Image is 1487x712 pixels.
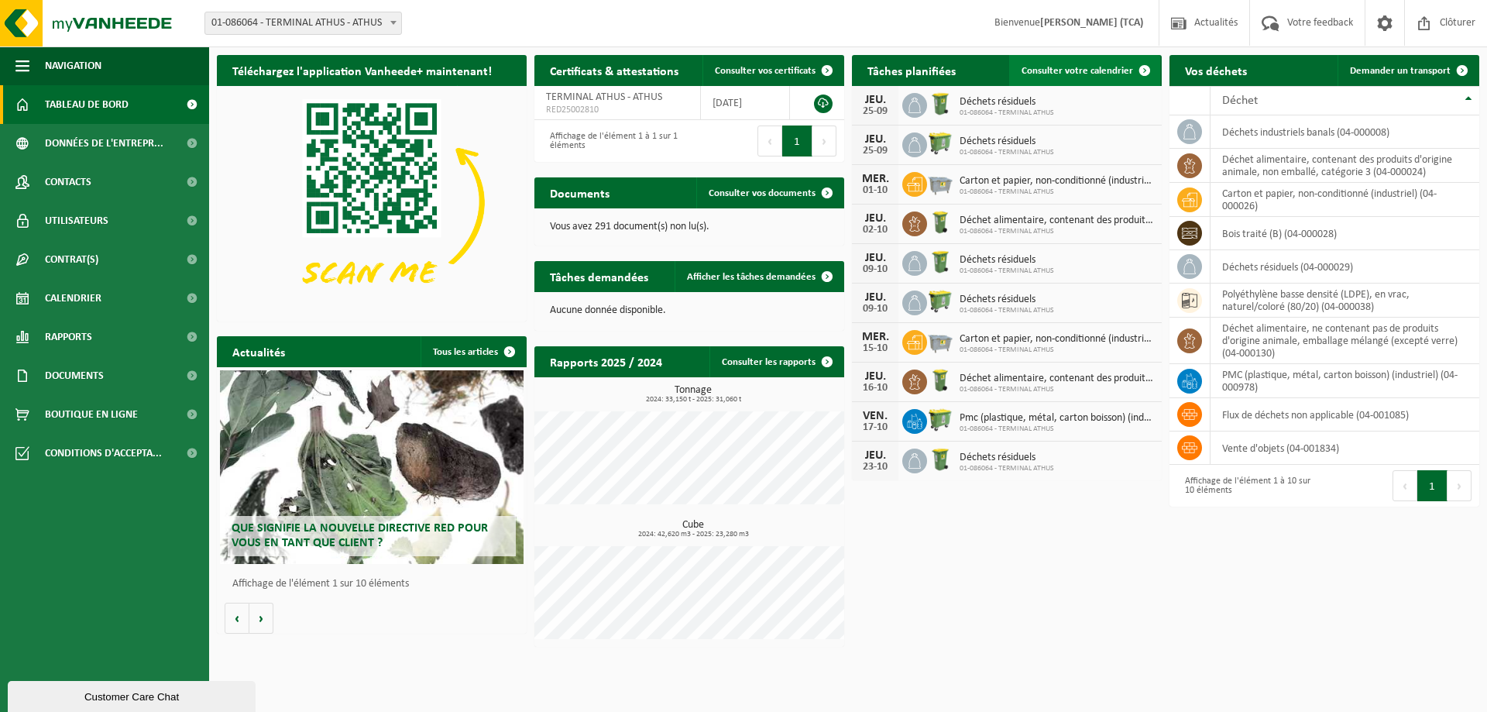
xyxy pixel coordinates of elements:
[960,385,1154,394] span: 01-086064 - TERMINAL ATHUS
[702,55,843,86] a: Consulter vos certificats
[1338,55,1478,86] a: Demander un transport
[205,12,401,34] span: 01-086064 - TERMINAL ATHUS - ATHUS
[220,370,524,564] a: Que signifie la nouvelle directive RED pour vous en tant que client ?
[1211,149,1479,183] td: déchet alimentaire, contenant des produits d'origine animale, non emballé, catégorie 3 (04-000024)
[782,126,812,157] button: 1
[927,130,953,157] img: WB-0660-HPE-GN-50
[217,86,527,318] img: Download de VHEPlus App
[1211,432,1479,465] td: vente d'objets (04-001834)
[45,201,108,240] span: Utilisateurs
[1022,66,1133,76] span: Consulter votre calendrier
[546,91,662,103] span: TERMINAL ATHUS - ATHUS
[860,264,891,275] div: 09-10
[45,318,92,356] span: Rapports
[1211,284,1479,318] td: polyéthylène basse densité (LDPE), en vrac, naturel/coloré (80/20) (04-000038)
[960,346,1154,355] span: 01-086064 - TERMINAL ATHUS
[960,227,1154,236] span: 01-086064 - TERMINAL ATHUS
[927,170,953,196] img: WB-2500-GAL-GY-01
[927,367,953,394] img: WB-0140-HPE-GN-50
[960,267,1054,276] span: 01-086064 - TERMINAL ATHUS
[546,104,689,116] span: RED25002810
[960,464,1054,473] span: 01-086064 - TERMINAL ATHUS
[1009,55,1160,86] a: Consulter votre calendrier
[860,185,891,196] div: 01-10
[1211,250,1479,284] td: déchets résiduels (04-000029)
[860,94,891,106] div: JEU.
[860,343,891,354] div: 15-10
[1448,470,1472,501] button: Next
[45,240,98,279] span: Contrat(s)
[1211,115,1479,149] td: déchets industriels banals (04-000008)
[960,412,1154,425] span: Pmc (plastique, métal, carton boisson) (industriel)
[534,261,664,291] h2: Tâches demandées
[927,249,953,275] img: WB-0240-HPE-GN-50
[1211,217,1479,250] td: bois traité (B) (04-000028)
[860,331,891,343] div: MER.
[960,108,1054,118] span: 01-086064 - TERMINAL ATHUS
[927,288,953,315] img: WB-0660-HPE-GN-50
[45,46,101,85] span: Navigation
[534,346,678,377] h2: Rapports 2025 / 2024
[860,462,891,473] div: 23-10
[45,356,104,395] span: Documents
[217,336,300,366] h2: Actualités
[960,373,1154,385] span: Déchet alimentaire, contenant des produits d'origine animale, non emballé, catég...
[1169,55,1262,85] h2: Vos déchets
[860,410,891,422] div: VEN.
[1177,469,1317,503] div: Affichage de l'élément 1 à 10 sur 10 éléments
[225,603,249,634] button: Vorige
[1350,66,1451,76] span: Demander un transport
[542,396,844,404] span: 2024: 33,150 t - 2025: 31,060 t
[860,133,891,146] div: JEU.
[860,304,891,315] div: 09-10
[960,294,1054,306] span: Déchets résiduels
[960,215,1154,227] span: Déchet alimentaire, contenant des produits d'origine animale, non emballé, catég...
[852,55,971,85] h2: Tâches planifiées
[534,55,694,85] h2: Certificats & attestations
[927,407,953,433] img: WB-0660-HPE-GN-50
[45,434,162,473] span: Conditions d'accepta...
[927,91,953,117] img: WB-0240-HPE-GN-50
[45,279,101,318] span: Calendrier
[687,272,816,282] span: Afficher les tâches demandées
[1417,470,1448,501] button: 1
[675,261,843,292] a: Afficher les tâches demandées
[860,173,891,185] div: MER.
[860,291,891,304] div: JEU.
[232,579,519,590] p: Affichage de l'élément 1 sur 10 éléments
[45,163,91,201] span: Contacts
[45,124,163,163] span: Données de l'entrepr...
[696,177,843,208] a: Consulter vos documents
[860,370,891,383] div: JEU.
[960,187,1154,197] span: 01-086064 - TERMINAL ATHUS
[960,175,1154,187] span: Carton et papier, non-conditionné (industriel)
[960,306,1054,315] span: 01-086064 - TERMINAL ATHUS
[249,603,273,634] button: Volgende
[715,66,816,76] span: Consulter vos certificats
[1211,318,1479,364] td: déchet alimentaire, ne contenant pas de produits d'origine animale, emballage mélangé (excepté ve...
[534,177,625,208] h2: Documents
[960,148,1054,157] span: 01-086064 - TERMINAL ATHUS
[812,126,836,157] button: Next
[860,422,891,433] div: 17-10
[542,124,682,158] div: Affichage de l'élément 1 à 1 sur 1 éléments
[860,146,891,157] div: 25-09
[860,212,891,225] div: JEU.
[701,86,790,120] td: [DATE]
[8,678,259,712] iframe: chat widget
[960,136,1054,148] span: Déchets résiduels
[550,305,829,316] p: Aucune donnée disponible.
[709,346,843,377] a: Consulter les rapports
[45,395,138,434] span: Boutique en ligne
[960,96,1054,108] span: Déchets résiduels
[757,126,782,157] button: Previous
[1393,470,1417,501] button: Previous
[860,252,891,264] div: JEU.
[542,531,844,538] span: 2024: 42,620 m3 - 2025: 23,280 m3
[204,12,402,35] span: 01-086064 - TERMINAL ATHUS - ATHUS
[709,188,816,198] span: Consulter vos documents
[960,333,1154,346] span: Carton et papier, non-conditionné (industriel)
[1211,398,1479,432] td: flux de déchets non applicable (04-001085)
[860,383,891,394] div: 16-10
